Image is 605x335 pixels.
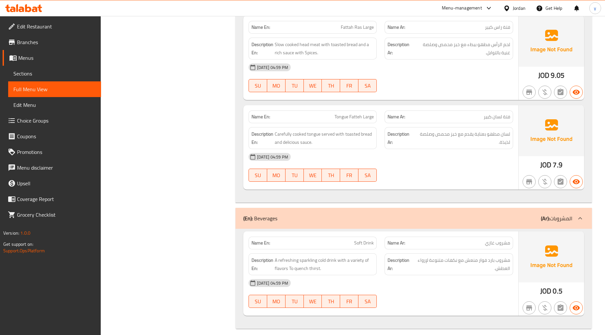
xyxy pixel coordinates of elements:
a: Full Menu View [8,81,101,97]
p: المشروبات [541,214,572,222]
span: 9.05 [551,69,564,82]
span: [DATE] 04:59 PM [254,154,291,160]
button: WE [304,169,322,182]
span: فتة لسان كبير [484,113,510,120]
button: Purchased item [538,86,551,99]
span: SA [361,297,374,306]
div: Jordan [513,5,526,12]
span: Carefully cooked tongue served with toasted bread and delicious sauce. [275,130,374,146]
span: TH [324,81,337,91]
span: 1.0.0 [20,229,30,237]
span: فتة راس كبير [485,24,510,31]
span: JOD [540,285,551,297]
button: Available [570,175,583,188]
button: SA [358,79,377,92]
span: Edit Menu [13,101,96,109]
button: MO [267,295,285,308]
a: Menus [3,50,101,66]
button: FR [340,169,358,182]
button: TU [285,169,304,182]
span: Version: [3,229,19,237]
button: Not has choices [554,301,567,314]
span: Grocery Checklist [17,211,96,219]
span: Fattah Ras Large [341,24,374,31]
button: TH [322,79,340,92]
span: TH [324,297,337,306]
button: Purchased item [538,175,551,188]
span: TU [288,81,301,91]
span: JOD [538,69,549,82]
strong: Description En: [251,256,273,272]
span: FR [343,297,356,306]
div: (En): Beverages(Ar):المشروبات [235,208,592,229]
span: A refreshing sparkling cold drink with a variety of flavors To quench thirst. [275,256,374,272]
button: WE [304,295,322,308]
span: y [594,5,596,12]
strong: Name En: [251,240,270,246]
button: Not branch specific item [523,86,536,99]
span: مشروب غازي [485,240,510,246]
div: Menu-management [442,4,482,12]
span: FR [343,171,356,180]
span: Get support on: [3,240,33,248]
span: Slow cooked head meat with toasted bread and a rich sauce with Spices. [275,41,374,57]
span: [DATE] 04:59 PM [254,64,291,71]
span: Tongue Fatteh Large [335,113,374,120]
strong: Description Ar: [388,256,412,272]
span: FR [343,81,356,91]
span: WE [306,81,320,91]
a: Support.OpsPlatform [3,246,45,255]
span: Coverage Report [17,195,96,203]
span: WE [306,171,320,180]
span: TU [288,297,301,306]
a: Promotions [3,144,101,160]
strong: Description Ar: [388,41,412,57]
span: MO [270,171,283,180]
span: Edit Restaurant [17,23,96,30]
span: Choice Groups [17,117,96,125]
strong: Name En: [251,24,270,31]
span: SU [251,81,265,91]
a: Edit Restaurant [3,19,101,34]
strong: Description En: [251,41,273,57]
span: 7.9 [553,159,562,171]
button: FR [340,79,358,92]
p: Beverages [243,214,277,222]
a: Coupons [3,128,101,144]
span: 0.5 [553,285,562,297]
a: Coverage Report [3,191,101,207]
b: (En): [243,213,253,223]
span: TH [324,171,337,180]
span: SU [251,171,265,180]
button: Available [570,301,583,314]
span: TU [288,171,301,180]
strong: Name Ar: [388,113,405,120]
span: SU [251,297,265,306]
span: SA [361,81,374,91]
a: Branches [3,34,101,50]
button: Not branch specific item [523,175,536,188]
button: Not has choices [554,86,567,99]
strong: Name En: [251,113,270,120]
button: TU [285,79,304,92]
img: Ae5nvW7+0k+MAAAAAElFTkSuQmCC [519,16,584,67]
button: SU [249,169,267,182]
button: FR [340,295,358,308]
button: SA [358,295,377,308]
button: TH [322,169,340,182]
a: Grocery Checklist [3,207,101,223]
strong: Name Ar: [388,24,405,31]
span: Soft Drink [354,240,374,246]
button: MO [267,79,285,92]
img: Ae5nvW7+0k+MAAAAAElFTkSuQmCC [519,105,584,156]
span: MO [270,81,283,91]
span: JOD [540,159,551,171]
button: Not branch specific item [523,301,536,314]
span: لحم الرأس مطهو ببطء مع خبز محمص وصلصة غنية بالتوابل. [413,41,510,57]
span: Branches [17,38,96,46]
span: مشروب بارد فوار منعش مع نكهات متنوعة لإرواء العطش. [414,256,510,272]
button: SU [249,295,267,308]
b: (Ar): [541,213,550,223]
button: SA [358,169,377,182]
a: Edit Menu [8,97,101,113]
